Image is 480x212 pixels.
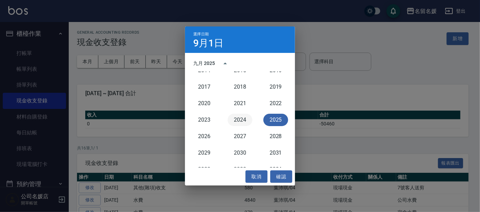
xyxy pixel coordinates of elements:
button: 2021 [228,97,252,110]
button: 2017 [192,81,217,93]
div: 九月 2025 [193,60,215,67]
button: 取消 [246,170,268,183]
button: 2022 [263,97,288,110]
button: 2030 [228,147,252,159]
button: 確認 [270,170,292,183]
button: 2034 [263,163,288,176]
button: 2026 [192,130,217,143]
button: 2020 [192,97,217,110]
span: 選擇日期 [193,32,209,36]
button: 2025 [263,114,288,126]
button: year view is open, switch to calendar view [217,55,233,72]
button: 2023 [192,114,217,126]
button: 2019 [263,81,288,93]
button: 2018 [228,81,252,93]
h4: 9月1日 [193,39,223,47]
button: 2027 [228,130,252,143]
button: 2029 [192,147,217,159]
button: 2032 [192,163,217,176]
button: 2028 [263,130,288,143]
button: 2024 [228,114,252,126]
button: 2033 [228,163,252,176]
button: 2031 [263,147,288,159]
